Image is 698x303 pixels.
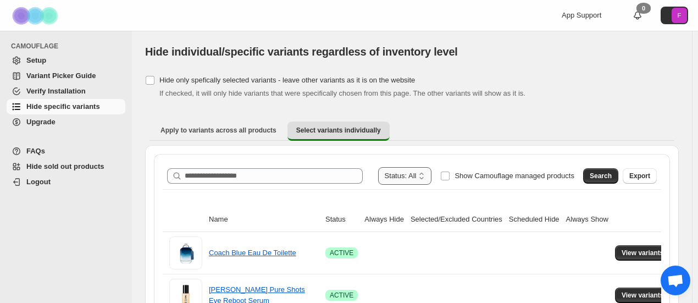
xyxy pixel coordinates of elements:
[615,245,671,261] button: View variants
[623,168,657,184] button: Export
[629,172,650,180] span: Export
[7,159,125,174] a: Hide sold out products
[632,10,643,21] a: 0
[159,89,525,97] span: If checked, it will only hide variants that were specifically chosen from this page. The other va...
[287,122,390,141] button: Select variants individually
[361,207,407,232] th: Always Hide
[678,12,682,19] text: F
[563,207,612,232] th: Always Show
[9,1,64,31] img: Camouflage
[26,56,46,64] span: Setup
[145,46,458,58] span: Hide individual/specific variants regardless of inventory level
[407,207,506,232] th: Selected/Excluded Countries
[7,144,125,159] a: FAQs
[672,8,687,23] span: Avatar with initials F
[7,68,125,84] a: Variant Picker Guide
[506,207,563,232] th: Scheduled Hide
[455,172,574,180] span: Show Camouflage managed products
[26,71,96,80] span: Variant Picker Guide
[562,11,601,19] span: App Support
[615,288,671,303] button: View variants
[11,42,126,51] span: CAMOUFLAGE
[7,53,125,68] a: Setup
[7,174,125,190] a: Logout
[322,207,361,232] th: Status
[296,126,381,135] span: Select variants individually
[583,168,618,184] button: Search
[209,249,296,257] a: Coach Blue Eau De Toilette
[7,84,125,99] a: Verify Installation
[661,266,690,295] div: Chat abierto
[7,114,125,130] a: Upgrade
[169,236,202,269] img: Coach Blue Eau De Toilette
[26,178,51,186] span: Logout
[159,76,415,84] span: Hide only spefically selected variants - leave other variants as it is on the website
[636,3,651,14] div: 0
[330,249,353,257] span: ACTIVE
[206,207,322,232] th: Name
[26,147,45,155] span: FAQs
[622,291,664,300] span: View variants
[330,291,353,300] span: ACTIVE
[7,99,125,114] a: Hide specific variants
[152,122,285,139] button: Apply to variants across all products
[661,7,688,24] button: Avatar with initials F
[26,87,86,95] span: Verify Installation
[26,102,100,111] span: Hide specific variants
[160,126,276,135] span: Apply to variants across all products
[26,118,56,126] span: Upgrade
[590,172,612,180] span: Search
[26,162,104,170] span: Hide sold out products
[622,249,664,257] span: View variants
